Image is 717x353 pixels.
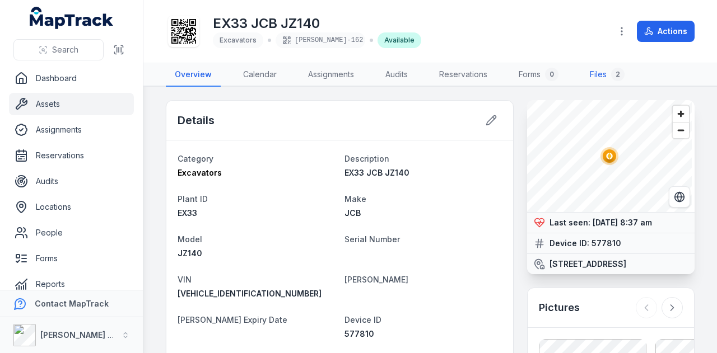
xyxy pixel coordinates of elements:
span: Plant ID [178,194,208,204]
h2: Details [178,112,215,128]
a: Assignments [9,119,134,141]
a: Reservations [9,144,134,167]
span: JZ140 [178,248,202,258]
button: Zoom out [673,122,689,138]
canvas: Map [527,100,692,212]
time: 12/09/2025, 8:37:49 am [593,218,652,227]
span: Excavators [220,36,257,44]
strong: Device ID: [550,238,589,249]
span: Excavators [178,168,222,177]
span: EX33 JCB JZ140 [344,168,409,177]
h3: Pictures [539,300,580,316]
strong: 577810 [592,238,621,249]
a: People [9,222,134,244]
strong: [STREET_ADDRESS] [550,258,626,270]
div: Available [378,32,421,48]
strong: [PERSON_NAME] Group [40,330,132,340]
span: EX33 [178,208,197,218]
span: [VEHICLE_IDENTIFICATION_NUMBER] [178,289,322,298]
span: Description [344,154,389,163]
h1: EX33 JCB JZ140 [213,15,421,32]
button: Actions [637,21,695,42]
span: Serial Number [344,234,400,244]
span: Category [178,154,213,163]
a: Calendar [234,63,286,87]
span: Device ID [344,315,381,324]
a: Overview [166,63,221,87]
span: Search [52,44,78,55]
a: Reports [9,273,134,295]
strong: Last seen: [550,217,590,228]
a: Assignments [299,63,363,87]
span: Make [344,194,366,204]
span: VIN [178,275,192,284]
a: Locations [9,196,134,218]
button: Search [13,39,104,60]
div: [PERSON_NAME]-162 [276,32,365,48]
a: Dashboard [9,67,134,90]
button: Switch to Satellite View [669,186,690,208]
span: [DATE] 8:37 am [593,218,652,227]
a: Audits [376,63,417,87]
span: [PERSON_NAME] [344,275,408,284]
span: [PERSON_NAME] Expiry Date [178,315,287,324]
a: Audits [9,170,134,192]
a: Forms [9,247,134,270]
a: Files2 [581,63,634,87]
span: JCB [344,208,361,218]
button: Zoom in [673,106,689,122]
a: Forms0 [510,63,567,87]
strong: Contact MapTrack [35,299,109,308]
span: 577810 [344,329,374,338]
div: 0 [545,68,558,81]
a: Assets [9,93,134,115]
a: Reservations [430,63,496,87]
div: 2 [611,68,625,81]
a: MapTrack [30,7,114,29]
span: Model [178,234,202,244]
